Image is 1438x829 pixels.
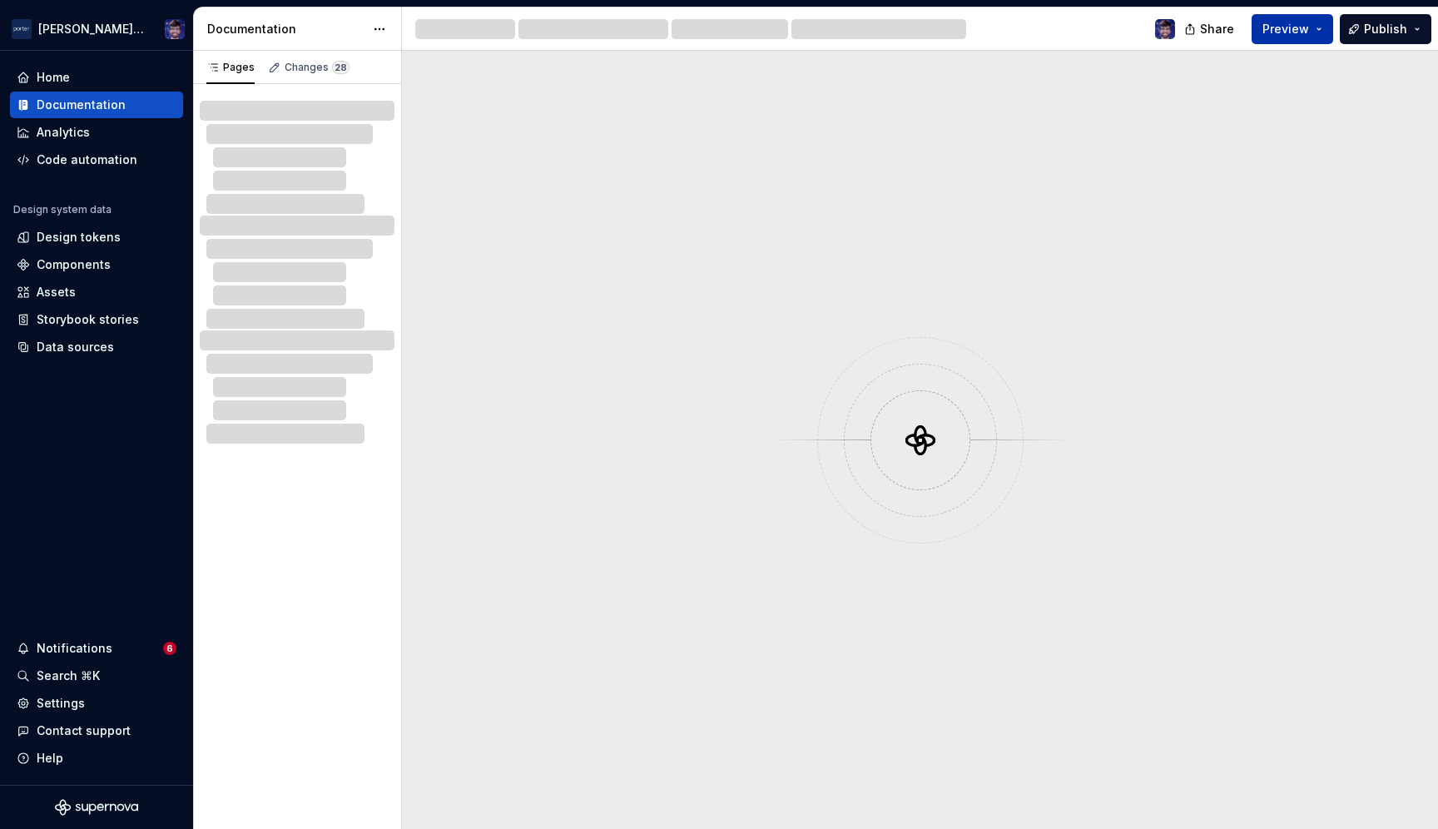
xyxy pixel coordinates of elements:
[10,306,183,333] a: Storybook stories
[37,750,63,767] div: Help
[1262,21,1309,37] span: Preview
[1176,14,1245,44] button: Share
[37,124,90,141] div: Analytics
[37,97,126,113] div: Documentation
[10,663,183,689] button: Search ⌘K
[10,119,183,146] a: Analytics
[207,21,364,37] div: Documentation
[165,19,185,39] img: Colin LeBlanc
[10,635,183,662] button: Notifications6
[163,642,176,655] span: 6
[1200,21,1234,37] span: Share
[10,334,183,360] a: Data sources
[1155,19,1175,39] img: Colin LeBlanc
[37,151,137,168] div: Code automation
[10,92,183,118] a: Documentation
[37,640,112,657] div: Notifications
[37,339,114,355] div: Data sources
[13,203,112,216] div: Design system data
[10,745,183,772] button: Help
[206,61,255,74] div: Pages
[10,64,183,91] a: Home
[55,799,138,816] svg: Supernova Logo
[38,21,145,37] div: [PERSON_NAME] Airlines
[10,279,183,305] a: Assets
[1364,21,1407,37] span: Publish
[37,668,100,684] div: Search ⌘K
[10,690,183,717] a: Settings
[37,311,139,328] div: Storybook stories
[37,229,121,246] div: Design tokens
[10,224,183,251] a: Design tokens
[1340,14,1431,44] button: Publish
[285,61,350,74] div: Changes
[37,284,76,300] div: Assets
[10,717,183,744] button: Contact support
[1252,14,1333,44] button: Preview
[10,251,183,278] a: Components
[3,11,190,47] button: [PERSON_NAME] AirlinesColin LeBlanc
[37,69,70,86] div: Home
[10,146,183,173] a: Code automation
[37,695,85,712] div: Settings
[12,19,32,39] img: f0306bc8-3074-41fb-b11c-7d2e8671d5eb.png
[37,722,131,739] div: Contact support
[332,61,350,74] span: 28
[37,256,111,273] div: Components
